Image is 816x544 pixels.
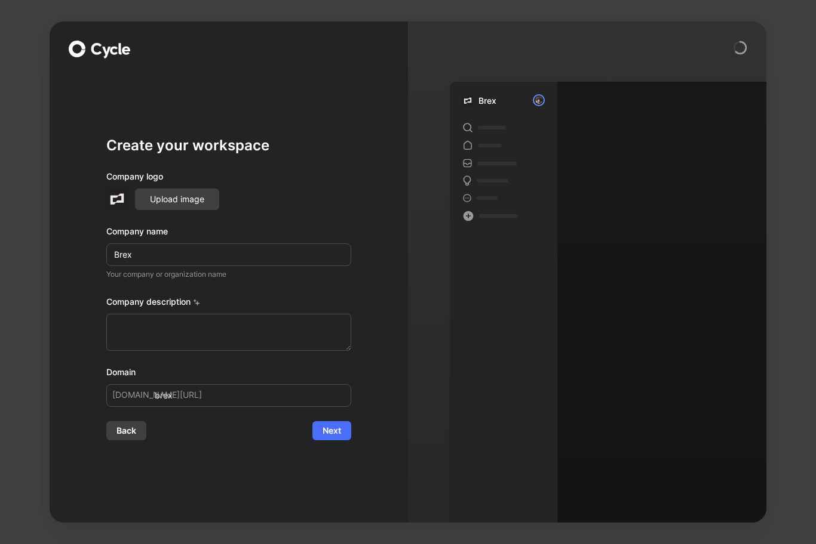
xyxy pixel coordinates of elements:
div: Domain [106,365,351,379]
div: Brex [478,94,496,108]
span: Back [116,424,136,438]
span: [DOMAIN_NAME][URL] [112,388,202,402]
h1: Create your workspace [106,136,351,155]
div: Company logo [106,169,351,188]
button: Upload image [135,188,219,210]
span: Next [323,424,341,438]
span: Upload image [150,192,204,206]
img: brex.com [106,188,128,210]
p: Your company or organization name [106,268,351,280]
img: brex.com [462,95,474,107]
button: Next [312,421,351,440]
div: Company description [106,295,351,314]
img: avatar [534,95,544,105]
div: Company name [106,224,351,239]
input: Example [106,243,351,266]
button: Back [106,421,146,440]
